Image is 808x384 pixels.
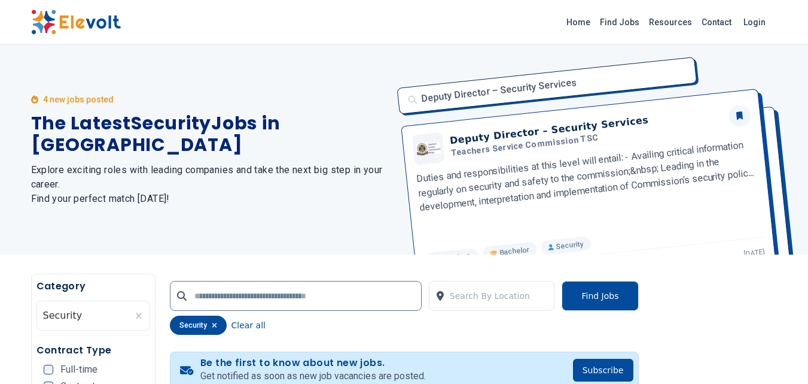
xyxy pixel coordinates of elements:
button: Clear all [231,316,266,335]
h1: The Latest Security Jobs in [GEOGRAPHIC_DATA] [31,113,390,156]
a: Find Jobs [595,13,644,32]
input: Full-time [44,365,53,374]
h5: Contract Type [36,343,150,358]
button: Find Jobs [562,281,638,311]
button: Subscribe [573,359,633,382]
div: security [170,316,227,335]
p: Get notified as soon as new job vacancies are posted. [200,369,426,383]
a: Resources [644,13,697,32]
h4: Be the first to know about new jobs. [200,357,426,369]
span: Full-time [60,365,97,374]
a: Login [736,10,773,34]
h2: Explore exciting roles with leading companies and take the next big step in your career. Find you... [31,163,390,206]
a: Contact [697,13,736,32]
p: 4 new jobs posted [43,93,114,105]
img: Elevolt [31,10,121,35]
h5: Category [36,279,150,294]
a: Home [562,13,595,32]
